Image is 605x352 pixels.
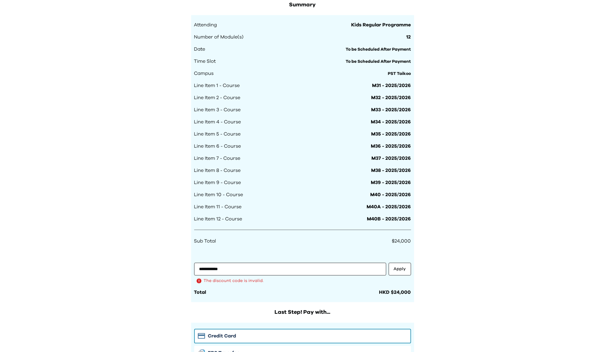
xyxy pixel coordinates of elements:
[194,290,206,295] span: Total
[194,179,241,186] span: Line Item 9 - Course
[372,155,411,162] span: M37 - 2025/2026
[194,94,241,101] span: Line Item 2 - Course
[371,94,411,101] span: M32 - 2025/2026
[194,118,241,126] span: Line Item 4 - Course
[194,215,242,223] span: Line Item 12 - Course
[371,142,411,150] span: M36 - 2025/2026
[371,130,411,138] span: M35 - 2025/2026
[208,333,236,340] span: Credit Card
[198,333,205,339] img: Stripe icon
[194,106,241,113] span: Line Item 3 - Course
[191,308,414,317] h2: Last Step! Pay with...
[367,215,411,223] span: M40B - 2025/2026
[194,203,242,210] span: Line Item 11 - Course
[194,58,216,65] span: Time Slot
[194,142,241,150] span: Line Item 6 - Course
[191,1,414,9] h2: Summary
[371,106,411,113] span: M33 - 2025/2026
[371,179,411,186] span: M39 - 2025/2026
[194,45,205,53] span: Date
[372,82,411,89] span: M31 - 2025/2026
[194,191,243,198] span: Line Item 10 - Course
[194,329,411,344] button: Stripe iconCredit Card
[379,289,411,296] div: HKD $24,000
[392,239,411,243] span: $24,000
[351,21,411,28] span: Kids Regular Programme
[388,72,411,76] span: PST Taikoo
[194,155,241,162] span: Line Item 7 - Course
[204,278,264,284] span: The discount code is invalid.
[194,21,217,28] span: Attending
[407,33,411,41] span: 12
[194,70,214,77] span: Campus
[389,263,411,276] button: Apply
[371,191,411,198] span: M40 - 2025/2026
[346,47,411,52] span: To be Scheduled After Payment
[194,33,244,41] span: Number of Module(s)
[346,59,411,64] span: To be Scheduled After Payment
[194,130,241,138] span: Line Item 5 - Course
[371,167,411,174] span: M38 - 2025/2026
[367,203,411,210] span: M40A - 2025/2026
[371,118,411,126] span: M34 - 2025/2026
[194,167,241,174] span: Line Item 8 - Course
[194,82,240,89] span: Line Item 1 - Course
[194,237,216,245] span: Sub Total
